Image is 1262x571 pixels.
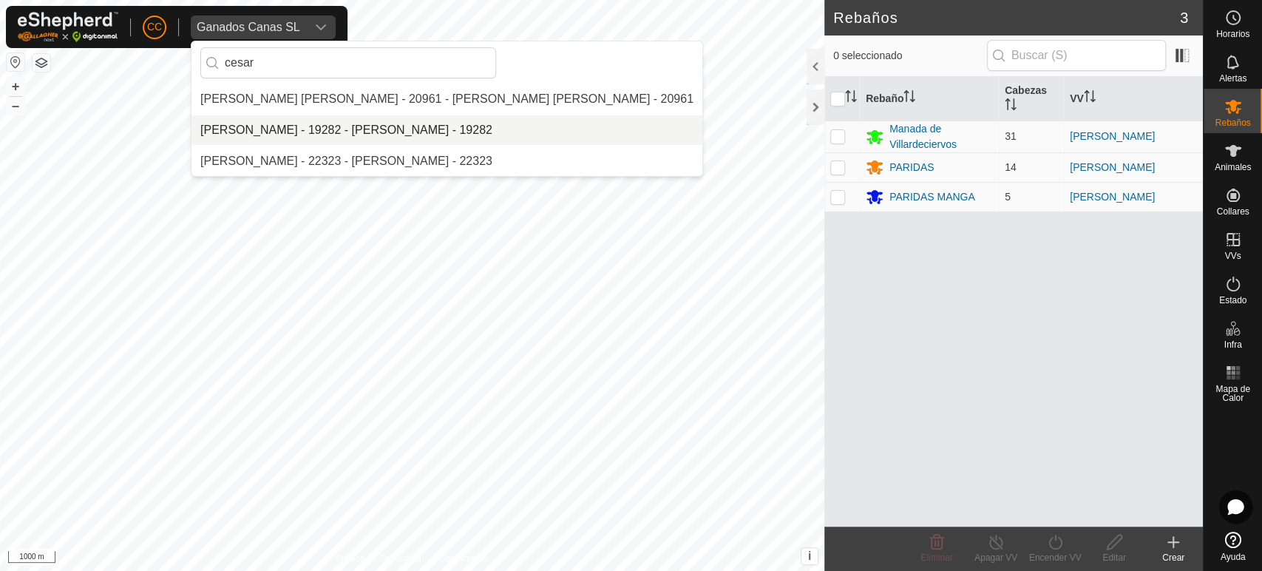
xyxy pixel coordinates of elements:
[860,77,999,121] th: Rebaño
[1216,207,1249,216] span: Collares
[1219,296,1246,305] span: Estado
[833,48,987,64] span: 0 seleccionado
[1005,191,1011,203] span: 5
[889,121,993,152] div: Manada de Villardeciervos
[920,553,952,563] span: Eliminar
[147,19,162,35] span: CC
[1224,340,1241,349] span: Infra
[1216,30,1249,38] span: Horarios
[1070,161,1155,173] a: [PERSON_NAME]
[1070,130,1155,142] a: [PERSON_NAME]
[1221,553,1246,561] span: Ayuda
[987,40,1166,71] input: Buscar (S)
[1144,551,1203,564] div: Crear
[7,53,24,71] button: Restablecer Mapa
[336,552,421,565] a: Política de Privacidad
[845,92,857,104] p-sorticon: Activar para ordenar
[833,9,1180,27] h2: Rebaños
[191,16,306,39] span: Ganados Canas SL
[200,152,492,170] div: [PERSON_NAME] - 22323 - [PERSON_NAME] - 22323
[889,160,934,175] div: PARIDAS
[438,552,488,565] a: Contáctenos
[966,551,1025,564] div: Apagar VV
[1025,551,1085,564] div: Encender VV
[1219,74,1246,83] span: Alertas
[200,121,492,139] div: [PERSON_NAME] - 19282 - [PERSON_NAME] - 19282
[1215,163,1251,172] span: Animales
[7,97,24,115] button: –
[801,548,818,564] button: i
[903,92,915,104] p-sorticon: Activar para ordenar
[999,77,1064,121] th: Cabezas
[889,189,975,205] div: PARIDAS MANGA
[1224,251,1241,260] span: VVs
[1215,118,1250,127] span: Rebaños
[1005,161,1017,173] span: 14
[1207,385,1258,402] span: Mapa de Calor
[18,12,118,42] img: Logo Gallagher
[1084,92,1096,104] p-sorticon: Activar para ordenar
[191,146,702,176] li: Cesar Maria Aparicio Zahonero - 22323
[191,84,702,114] li: Cesar Iglesias Sainz Maza - 20961
[1070,191,1155,203] a: [PERSON_NAME]
[306,16,336,39] div: dropdown trigger
[1204,526,1262,567] a: Ayuda
[200,47,496,78] input: Buscar por región, país, empresa o propiedad
[200,90,693,108] div: [PERSON_NAME] [PERSON_NAME] - 20961 - [PERSON_NAME] [PERSON_NAME] - 20961
[33,54,50,72] button: Capas del Mapa
[1005,130,1017,142] span: 31
[191,115,702,145] li: Cesar Lopez Moledo - 19282
[1085,551,1144,564] div: Editar
[1064,77,1203,121] th: VV
[7,78,24,95] button: +
[1005,101,1017,112] p-sorticon: Activar para ordenar
[808,550,811,562] span: i
[197,21,300,33] div: Ganados Canas SL
[191,84,702,176] ul: Option List
[1180,7,1188,29] span: 3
